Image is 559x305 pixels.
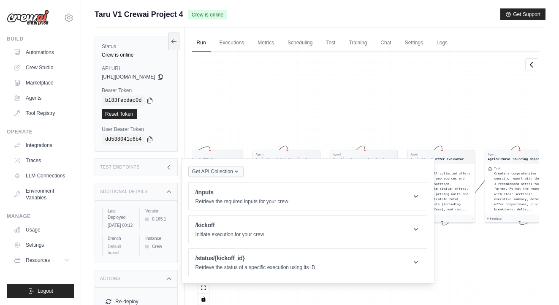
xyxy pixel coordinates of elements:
[195,231,264,238] p: Initiate execution for your crew
[375,34,396,52] a: Chat
[143,147,210,181] g: Edge from inputsNode to db84631105875ea777fca0a15a2efbf9
[365,146,442,225] g: Edge from 39e38e8c768c3e062110334df16f9b75 to bf79c0f1b74041cdc35a4e474ef4a522
[10,76,74,90] a: Marketplace
[102,52,171,58] div: Crew is online
[7,35,74,42] div: Build
[255,157,318,161] div: Agricultural Web Sourcing Specialist
[494,172,547,211] span: Create a comprehensive sourcing report with the top 3 recommended offers for the farmer. Format t...
[108,244,121,255] span: Default branch
[10,184,74,204] a: Environment Variables
[410,157,464,161] div: Agricultural Offer Evaluator
[102,87,171,94] label: Bearer Token
[102,134,145,144] code: dd538041c6b4
[330,150,398,223] div: AgentSupplier Outreach CoordinatorTaskIdentify and compile contact information for pre-registered...
[108,235,133,242] label: Branch
[214,34,250,52] a: Executions
[95,8,183,20] span: Taru V1 Crewai Project 4
[333,153,388,157] div: Agent
[26,257,50,264] span: Resources
[494,167,500,171] div: Task
[7,284,74,298] button: Logout
[198,294,209,305] button: toggle interactivity
[10,91,74,105] a: Agents
[488,153,545,157] div: Agent
[102,95,145,106] code: b183fecdac0d
[10,223,74,237] a: Usage
[145,235,170,242] label: Instance
[485,150,553,223] div: AgentAgricultural Sourcing ReporterTaskCreate a comprehensive sourcing report with the top 3 reco...
[108,223,133,228] time: August 24, 2025 at 00:12 CAT
[178,157,222,161] div: Agricultural RFQ Parser
[175,150,243,223] div: AgentAgricultural RFQ ParserParse the incoming farmer request "farmer Request" and extract struct...
[10,238,74,252] a: Settings
[400,34,428,52] a: Settings
[102,74,155,80] span: [URL][DOMAIN_NAME]
[192,34,211,52] a: Run
[7,10,49,26] img: Logo
[410,153,464,157] div: Agent
[108,208,133,221] label: Last Deployed
[10,139,74,152] a: Integrations
[407,150,475,223] div: AgentAgricultural Offer EvaluatorTaskAnalyze all collected offers from both web sources and suppl...
[494,171,549,212] div: Create a comprehensive sourcing report with the top 3 recommended offers for the farmer. Format t...
[252,34,279,52] a: Metrics
[442,146,519,225] g: Edge from bf79c0f1b74041cdc35a4e474ef4a522 to dd1fd266491078dcf02cf30b8732753e
[38,288,53,294] span: Logout
[102,109,137,119] a: Reset Token
[7,128,74,135] div: Operate
[10,253,74,267] button: Resources
[188,166,244,177] button: Get API Collection
[145,216,170,222] div: 0.165.1
[282,34,317,52] a: Scheduling
[102,65,171,72] label: API URL
[195,254,315,262] h1: /status/{kickoff_id}
[431,34,453,52] a: Logs
[195,264,315,271] p: Retrieve the status of a specific execution using its ID
[102,126,171,133] label: User Bearer Token
[195,198,288,205] p: Retrieve the required inputs for your crew
[192,168,233,175] span: Get API Collection
[321,34,340,52] a: Test
[102,43,171,50] label: Status
[333,157,388,161] div: Supplier Outreach Coordinator
[10,46,74,59] a: Automations
[10,61,74,74] a: Crew Studio
[417,171,472,212] div: Analyze all collected offers from both web sources and supplier outreach. Deduplicate similar off...
[7,213,74,220] div: Manage
[500,8,545,20] button: Get Support
[10,169,74,182] a: LLM Connections
[344,34,372,52] a: Training
[10,154,74,167] a: Traces
[471,217,473,221] div: -
[490,217,501,221] span: Pending
[198,283,209,294] button: fit view
[100,165,140,170] h3: Test Endpoints
[145,243,170,250] div: Crew
[100,189,147,194] h3: Additional Details
[100,276,120,281] h3: Actions
[517,264,559,305] iframe: Chat Widget
[188,10,227,19] span: Crew is online
[195,221,264,229] h1: /kickoff
[255,153,318,157] div: Agent
[145,208,170,214] label: Version
[210,146,287,225] g: Edge from db84631105875ea777fca0a15a2efbf9 to 4e9c11a8f4c88d0955839dc8c6403cfb
[178,153,222,157] div: Agent
[252,150,320,228] div: AgentAgricultural Web Sourcing Spec...TaskSearch the internet for agricultural suppliers and pric...
[417,172,470,211] span: Analyze all collected offers from both web sources and supplier outreach. Deduplicate similar off...
[488,157,545,161] div: Agricultural Sourcing Reporter
[10,106,74,120] a: Tool Registry
[287,146,364,225] g: Edge from 4e9c11a8f4c88d0955839dc8c6403cfb to 39e38e8c768c3e062110334df16f9b75
[195,188,288,196] h1: /inputs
